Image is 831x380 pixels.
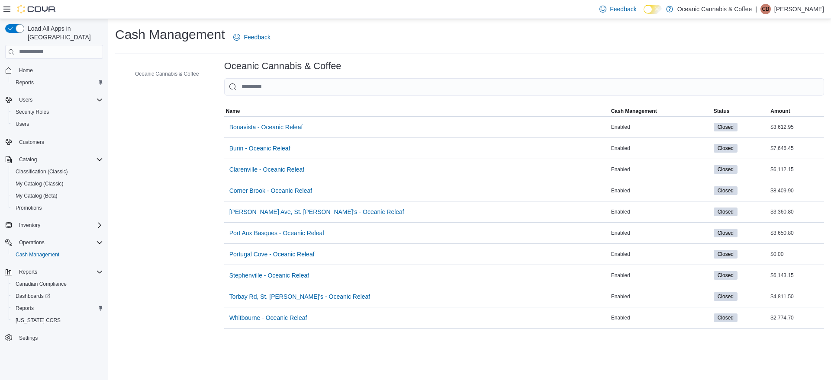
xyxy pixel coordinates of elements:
[714,292,738,301] span: Closed
[12,107,52,117] a: Security Roles
[12,166,103,177] span: Classification (Classic)
[12,166,71,177] a: Classification (Classic)
[16,192,58,199] span: My Catalog (Beta)
[714,229,738,237] span: Closed
[609,291,712,302] div: Enabled
[16,237,103,248] span: Operations
[718,250,734,258] span: Closed
[12,291,54,301] a: Dashboards
[16,136,103,147] span: Customers
[17,5,56,13] img: Cova
[12,291,103,301] span: Dashboards
[115,26,225,43] h1: Cash Management
[609,228,712,238] div: Enabled
[2,64,106,77] button: Home
[229,250,315,259] span: Portugal Cove - Oceanic Releaf
[718,187,734,195] span: Closed
[19,268,37,275] span: Reports
[755,4,757,14] p: |
[12,315,64,326] a: [US_STATE] CCRS
[2,236,106,249] button: Operations
[226,161,308,178] button: Clarenville - Oceanic Releaf
[714,250,738,259] span: Closed
[16,281,67,287] span: Canadian Compliance
[769,249,824,259] div: $0.00
[229,313,307,322] span: Whitbourne - Oceanic Releaf
[12,77,37,88] a: Reports
[609,207,712,217] div: Enabled
[229,208,404,216] span: [PERSON_NAME] Ave, St. [PERSON_NAME]’s - Oceanic Releaf
[19,239,45,246] span: Operations
[714,313,738,322] span: Closed
[611,108,657,115] span: Cash Management
[718,293,734,300] span: Closed
[226,182,316,199] button: Corner Brook - Oceanic Releaf
[16,121,29,128] span: Users
[12,303,37,313] a: Reports
[229,123,303,131] span: Bonavista - Oceanic Releaf
[16,267,41,277] button: Reports
[762,4,770,14] span: CB
[16,332,103,343] span: Settings
[12,191,103,201] span: My Catalog (Beta)
[718,314,734,322] span: Closed
[2,94,106,106] button: Users
[714,208,738,216] span: Closed
[12,191,61,201] a: My Catalog (Beta)
[9,106,106,118] button: Security Roles
[718,271,734,279] span: Closed
[769,122,824,132] div: $3,612.95
[229,165,305,174] span: Clarenville - Oceanic Releaf
[9,202,106,214] button: Promotions
[19,67,33,74] span: Home
[609,143,712,153] div: Enabled
[16,95,36,105] button: Users
[226,267,312,284] button: Stephenville - Oceanic Releaf
[9,290,106,302] a: Dashboards
[12,249,103,260] span: Cash Management
[230,29,274,46] a: Feedback
[226,118,306,136] button: Bonavista - Oceanic Releaf
[769,185,824,196] div: $8,409.90
[226,288,374,305] button: Torbay Rd, St. [PERSON_NAME]'s - Oceanic Releaf
[9,314,106,326] button: [US_STATE] CCRS
[769,106,824,116] button: Amount
[770,108,790,115] span: Amount
[9,278,106,290] button: Canadian Compliance
[226,203,408,220] button: [PERSON_NAME] Ave, St. [PERSON_NAME]’s - Oceanic Releaf
[226,108,240,115] span: Name
[769,313,824,323] div: $2,774.70
[609,313,712,323] div: Enabled
[9,190,106,202] button: My Catalog (Beta)
[5,61,103,367] nav: Complex example
[12,203,45,213] a: Promotions
[12,203,103,213] span: Promotions
[12,119,103,129] span: Users
[16,154,103,165] span: Catalog
[609,185,712,196] div: Enabled
[16,79,34,86] span: Reports
[16,305,34,312] span: Reports
[2,266,106,278] button: Reports
[609,106,712,116] button: Cash Management
[9,302,106,314] button: Reports
[714,165,738,174] span: Closed
[12,179,103,189] span: My Catalog (Classic)
[769,270,824,281] div: $6,143.15
[769,291,824,302] div: $4,811.50
[16,109,49,115] span: Security Roles
[2,153,106,166] button: Catalog
[12,77,103,88] span: Reports
[244,33,270,42] span: Feedback
[16,95,103,105] span: Users
[12,119,32,129] a: Users
[609,249,712,259] div: Enabled
[16,65,36,76] a: Home
[609,122,712,132] div: Enabled
[19,156,37,163] span: Catalog
[9,77,106,89] button: Reports
[677,4,752,14] p: Oceanic Cannabis & Coffee
[16,237,48,248] button: Operations
[224,78,824,96] input: This is a search bar. As you type, the results lower in the page will automatically filter.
